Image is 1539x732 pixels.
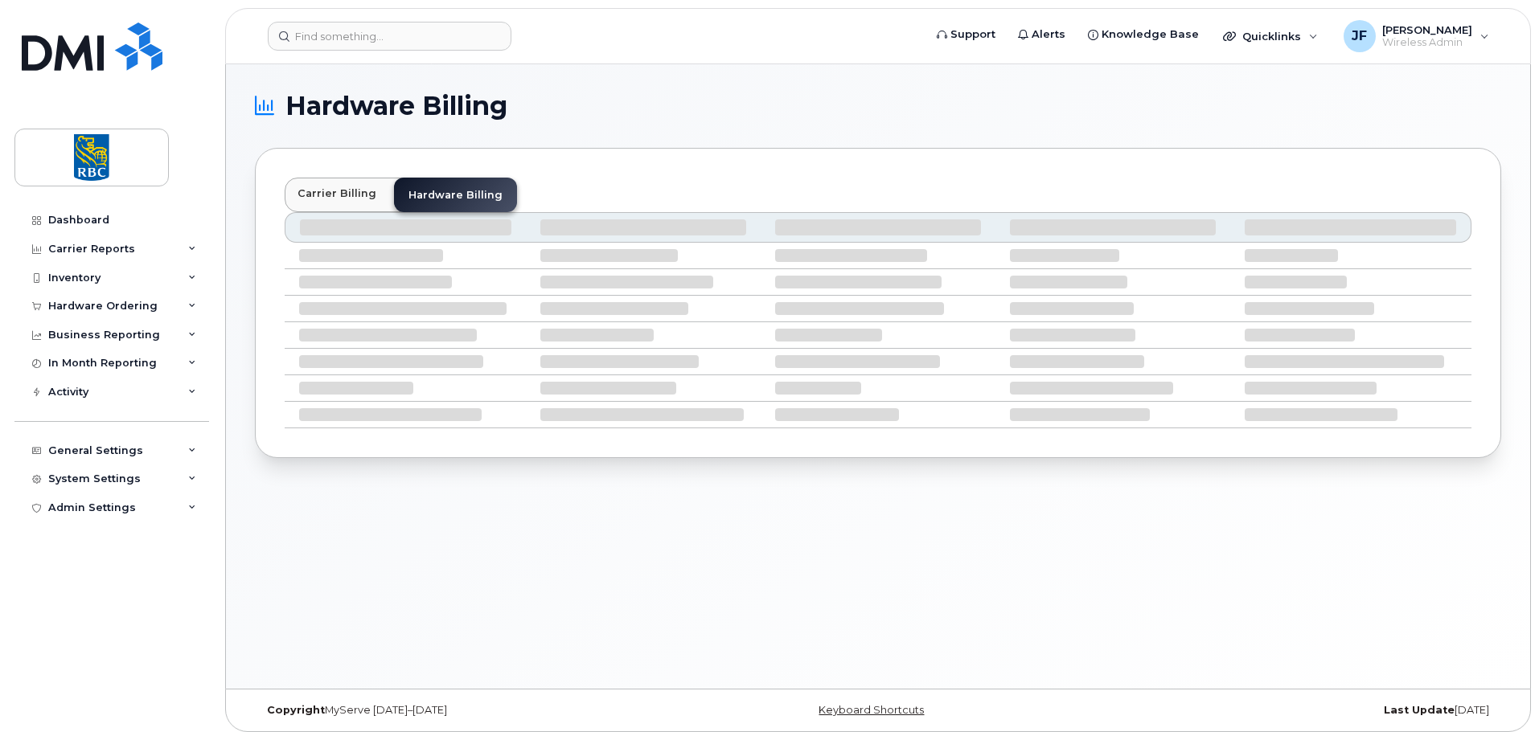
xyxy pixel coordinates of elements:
div: MyServe [DATE]–[DATE] [255,704,671,717]
strong: Copyright [267,704,325,716]
span: Hardware Billing [285,94,507,118]
a: Hardware Billing [394,178,517,212]
a: Keyboard Shortcuts [819,704,924,716]
a: Carrier Billing [285,178,389,209]
strong: Last Update [1384,704,1455,716]
div: [DATE] [1086,704,1501,717]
